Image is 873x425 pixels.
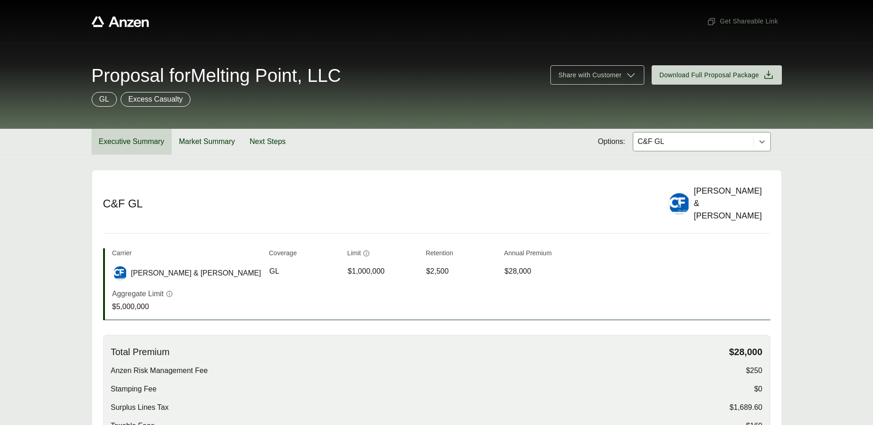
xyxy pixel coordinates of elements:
span: Stamping Fee [111,384,157,395]
span: [PERSON_NAME] & [PERSON_NAME] [131,268,261,279]
p: GL [99,94,109,105]
p: Excess Casualty [128,94,183,105]
th: Coverage [269,248,340,262]
span: Proposal for Melting Point, LLC [92,66,341,85]
button: Next Steps [243,129,293,155]
img: Crum & Forster logo [669,193,690,214]
button: Download Full Proposal Package [652,65,782,85]
span: GL [269,266,279,277]
span: Total Premium [111,346,170,358]
span: $28,000 [729,346,762,358]
th: Limit [347,248,418,262]
span: Options: [598,136,625,147]
span: $0 [754,384,763,395]
a: Anzen website [92,16,149,27]
div: [PERSON_NAME] & [PERSON_NAME] [694,185,769,222]
span: $1,689.60 [729,402,762,413]
p: $5,000,000 [112,301,173,312]
button: Share with Customer [550,65,644,85]
span: $250 [746,365,763,376]
span: Get Shareable Link [707,17,778,26]
button: Executive Summary [92,129,172,155]
th: Carrier [112,248,262,262]
h2: C&F GL [103,197,657,211]
span: $1,000,000 [348,266,385,277]
span: $2,500 [426,266,449,277]
span: $28,000 [504,266,531,277]
img: Crum & Forster logo [113,266,127,280]
th: Annual Premium [504,248,575,262]
button: Market Summary [172,129,243,155]
span: Share with Customer [558,70,621,80]
span: Download Full Proposal Package [659,70,759,80]
p: Aggregate Limit [112,288,164,299]
button: Get Shareable Link [703,13,781,30]
th: Retention [426,248,497,262]
span: Surplus Lines Tax [111,402,169,413]
span: Anzen Risk Management Fee [111,365,208,376]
